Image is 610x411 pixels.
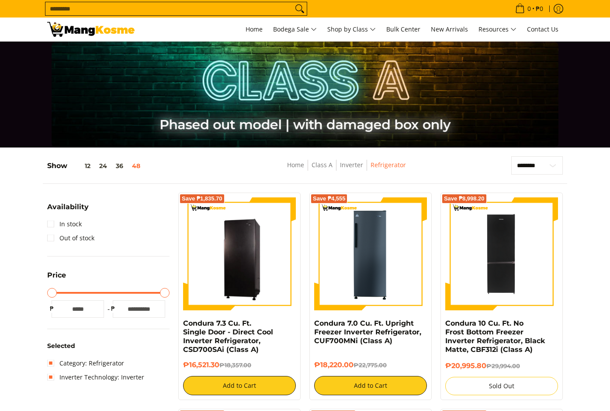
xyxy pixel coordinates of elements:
del: ₱22,775.00 [354,362,387,369]
h6: ₱18,220.00 [314,361,427,369]
a: Condura 7.3 Cu. Ft. Single Door - Direct Cool Inverter Refrigerator, CSD700SAi (Class A) [183,319,273,354]
button: 12 [67,162,95,169]
a: Out of stock [47,231,94,245]
a: Condura 10 Cu. Ft. No Frost Bottom Freezer Inverter Refrigerator, Black Matte, CBF312i (Class A) [445,319,545,354]
a: Inverter [340,161,363,169]
del: ₱18,357.00 [219,362,251,369]
a: Shop by Class [323,18,380,41]
span: Bulk Center [386,25,420,33]
span: Price [47,272,66,279]
button: Add to Cart [183,376,296,395]
img: Class A Inverter Refrigerator | Mang Kosme [47,22,135,37]
button: 48 [128,162,145,169]
summary: Open [47,272,66,285]
span: 0 [526,6,532,12]
a: In stock [47,217,82,231]
a: Class A [312,161,333,169]
button: 24 [95,162,111,169]
span: Home [246,25,263,33]
span: ₱ [47,304,56,313]
span: Save ₱4,555 [313,196,346,201]
a: Bodega Sale [269,18,321,41]
span: Refrigerator [371,160,406,171]
a: Home [241,18,267,41]
a: Category: Refrigerator [47,356,124,370]
span: Contact Us [527,25,558,33]
span: ₱0 [534,6,544,12]
span: Availability [47,204,89,211]
button: Sold Out [445,377,558,395]
a: New Arrivals [426,18,472,41]
a: Home [287,161,304,169]
span: New Arrivals [431,25,468,33]
span: Save ₱1,835.70 [182,196,222,201]
span: Shop by Class [327,24,376,35]
del: ₱29,994.00 [486,362,520,369]
span: Bodega Sale [273,24,317,35]
span: • [513,4,546,14]
img: Condura 7.3 Cu. Ft. Single Door - Direct Cool Inverter Refrigerator, CSD700SAi (Class A) [183,199,296,309]
img: Condura 10 Cu. Ft. No Frost Bottom Freezer Inverter Refrigerator, Black Matte, CBF312i (Class A) [445,197,558,310]
img: Condura 7.0 Cu. Ft. Upright Freezer Inverter Refrigerator, CUF700MNi (Class A) [314,197,427,310]
button: 36 [111,162,128,169]
button: Add to Cart [314,376,427,395]
h6: ₱20,995.80 [445,362,558,370]
nav: Main Menu [143,18,563,41]
span: Resources [478,24,516,35]
a: Inverter Technology: Inverter [47,370,144,384]
nav: Breadcrumbs [223,160,470,179]
h6: ₱16,521.30 [183,361,296,369]
span: ₱ [108,304,117,313]
h5: Show [47,162,145,170]
button: Search [293,2,307,15]
a: Resources [474,18,521,41]
a: Contact Us [523,18,563,41]
summary: Open [47,204,89,217]
a: Bulk Center [382,18,425,41]
a: Condura 7.0 Cu. Ft. Upright Freezer Inverter Refrigerator, CUF700MNi (Class A) [314,319,421,345]
h6: Selected [47,342,170,350]
span: Save ₱8,998.20 [444,196,485,201]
